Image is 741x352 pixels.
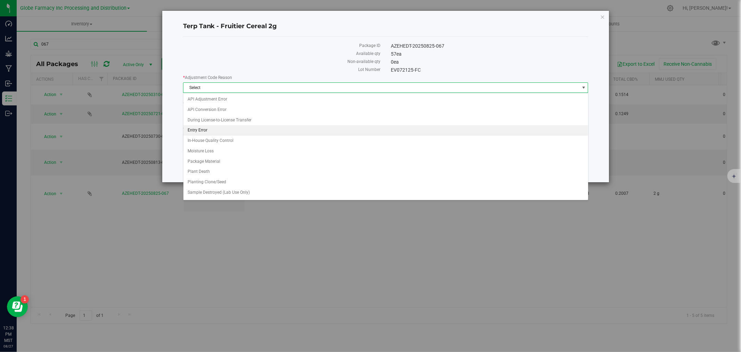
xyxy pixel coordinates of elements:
span: select [579,83,588,93]
span: Select [183,83,579,93]
span: ea [396,51,402,57]
iframe: Resource center [7,296,28,317]
li: Package Material [183,157,588,167]
span: 0 [391,59,399,65]
li: During License-to-License Transfer [183,115,588,126]
li: Scale Variance [183,198,588,208]
div: AZEHEDT-20250825-067 [386,42,593,50]
li: Moisture Loss [183,146,588,157]
li: Plant Death [183,167,588,177]
label: Non-available qty [183,58,380,65]
li: In-House Quality Control [183,136,588,146]
label: Package ID [183,42,380,49]
li: Planting Clone/Seed [183,177,588,187]
li: API Conversion Error [183,105,588,115]
label: Available qty [183,50,380,57]
span: 57 [391,51,402,57]
div: EV072125-FC [386,66,593,74]
span: ea [394,59,399,65]
iframe: Resource center unread badge [20,295,29,304]
li: Entry Error [183,125,588,136]
label: Adjustment Code Reason [183,74,588,81]
li: API Adjustment Error [183,94,588,105]
li: Sample Destroyed (Lab Use Only) [183,187,588,198]
label: Lot Number [183,66,380,73]
h4: Terp Tank - Fruitier Cereal 2g [183,22,588,31]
